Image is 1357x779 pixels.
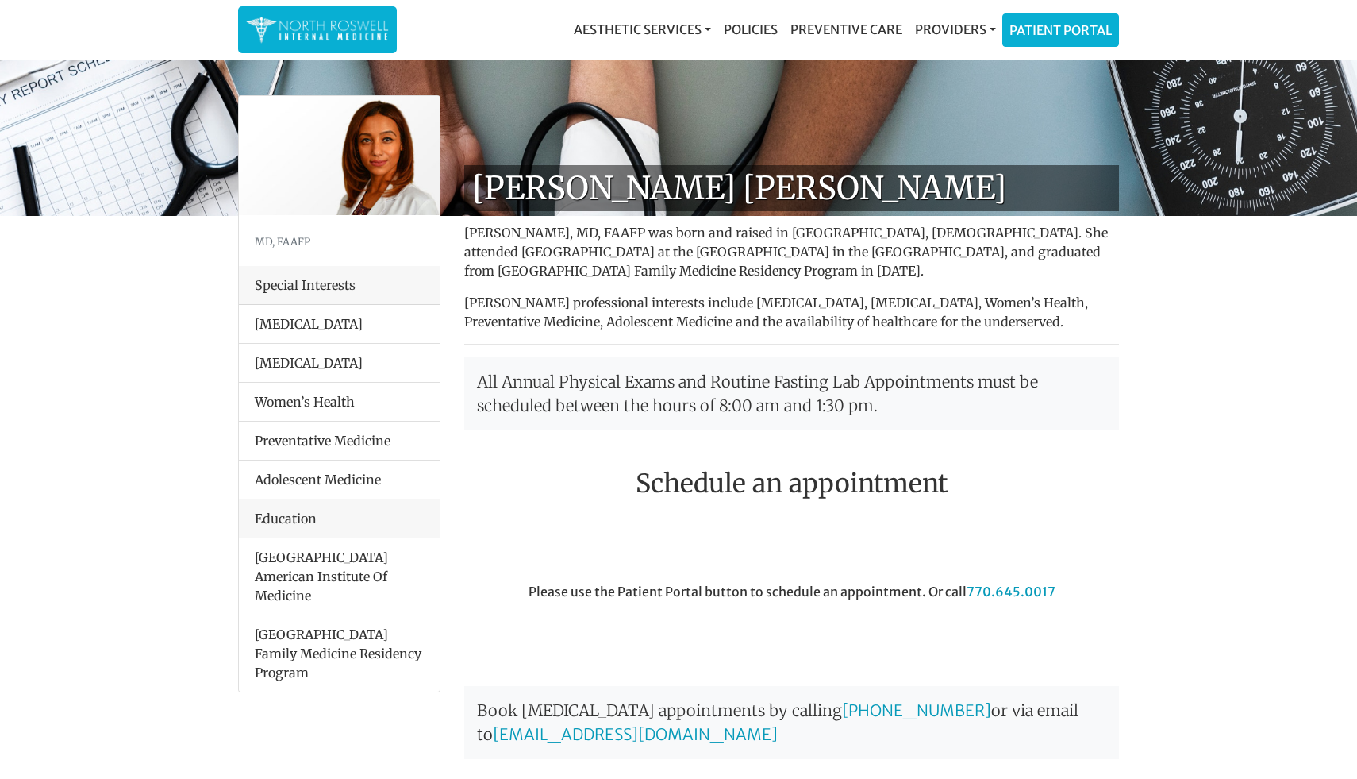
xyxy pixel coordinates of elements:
[239,460,440,499] li: Adolescent Medicine
[255,235,310,248] small: MD, FAAFP
[784,13,909,45] a: Preventive Care
[464,165,1119,211] h1: [PERSON_NAME] [PERSON_NAME]
[239,96,440,215] img: Dr. Farah Mubarak Ali MD, FAAFP
[239,266,440,305] div: Special Interests
[464,357,1119,430] p: All Annual Physical Exams and Routine Fasting Lab Appointments must be scheduled between the hour...
[464,686,1119,759] p: Book [MEDICAL_DATA] appointments by calling or via email to
[452,582,1131,671] div: Please use the Patient Portal button to schedule an appointment. Or call
[239,305,440,344] li: [MEDICAL_DATA]
[239,421,440,461] li: Preventative Medicine
[239,615,440,692] li: [GEOGRAPHIC_DATA] Family Medicine Residency Program
[464,293,1119,331] p: [PERSON_NAME] professional interests include [MEDICAL_DATA], [MEDICAL_DATA], Women’s Health, Prev...
[239,499,440,538] div: Education
[246,14,389,45] img: North Roswell Internal Medicine
[464,223,1119,280] p: [PERSON_NAME], MD, FAAFP was born and raised in [GEOGRAPHIC_DATA], [DEMOGRAPHIC_DATA]. She attend...
[493,724,778,744] a: [EMAIL_ADDRESS][DOMAIN_NAME]
[1003,14,1118,46] a: Patient Portal
[967,584,1055,600] a: 770.645.0017
[239,538,440,615] li: [GEOGRAPHIC_DATA] American Institute Of Medicine
[567,13,717,45] a: Aesthetic Services
[464,469,1119,499] h2: Schedule an appointment
[842,700,991,720] a: [PHONE_NUMBER]
[239,382,440,422] li: Women’s Health
[717,13,784,45] a: Policies
[239,343,440,383] li: [MEDICAL_DATA]
[909,13,1002,45] a: Providers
